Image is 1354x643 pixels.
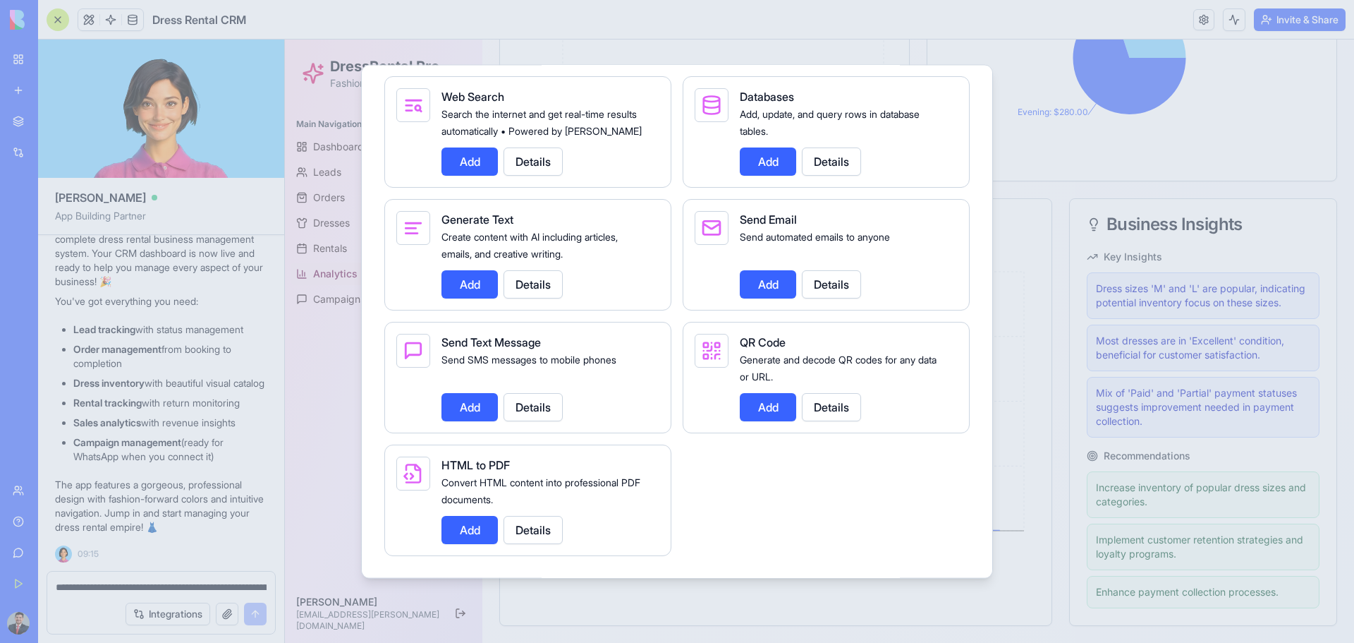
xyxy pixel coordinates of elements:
span: Orders [28,151,60,165]
button: Add [441,392,498,421]
tspan: 140 [257,356,272,367]
span: Send Text Message [441,335,541,349]
button: Details [504,270,563,298]
h4: Key Insights [802,210,1035,224]
tspan: Evening [608,495,640,505]
a: Dresses [6,172,192,195]
a: Dashboard [6,96,192,119]
div: Orders [427,109,464,121]
a: Orders [6,147,192,169]
span: Convert HTML content into professional PDF documents. [441,476,640,505]
span: Create content with AI including articles, emails, and creative writing. [441,230,618,259]
span: Web Search [441,89,504,103]
h2: DressRental Pro [45,17,154,37]
tspan: 210 [258,292,272,302]
span: Send automated emails to anyone [740,230,890,242]
p: Fashion Business CRM [45,37,154,51]
h4: Recommendations [802,409,1035,423]
div: Revenue [370,109,415,121]
span: Leads [28,126,56,140]
span: HTML to PDF [441,457,510,471]
span: Databases [740,89,794,103]
span: Dresses [28,176,65,191]
p: Dress sizes 'M' and 'L' are popular, indicating potential inventory focus on these sizes. [811,242,1025,270]
button: Details [504,392,563,421]
p: Enhance payment collection processes. [811,546,1025,560]
span: Search the internet and get real-time results automatically • Powered by [PERSON_NAME] [441,107,642,136]
p: Mix of 'Paid' and 'Partial' payment statuses suggests improvement needed in payment collection. [811,347,1025,389]
div: Business Insights [802,176,1035,193]
a: Leads [6,121,192,144]
button: Add [441,270,498,298]
p: [PERSON_NAME] [11,555,166,570]
tspan: 280 [257,229,272,240]
tspan: 70 [262,421,272,432]
button: Details [802,147,861,175]
button: Add [441,515,498,543]
a: Campaigns [6,248,192,271]
p: Increase inventory of popular dress sizes and categories. [811,441,1025,469]
p: Implement customer retention strategies and loyalty programs. [811,493,1025,522]
span: Generate and decode QR codes for any data or URL. [740,353,937,382]
span: Send SMS messages to mobile phones [441,353,616,365]
div: Category Performance [232,176,750,193]
span: QR Code [740,335,786,349]
button: Details [504,515,563,543]
span: Send Email [740,212,797,226]
span: Dashboard [28,100,79,114]
span: Analytics [28,227,73,241]
button: Add [740,147,796,175]
tspan: Party [382,495,404,505]
button: Details [802,392,861,421]
tspan: 0 [267,486,272,496]
span: Rentals [28,202,62,216]
button: Add [441,147,498,175]
tspan: Evening: $280.00 [733,67,803,78]
a: Rentals [6,198,192,220]
a: Analytics [6,223,192,246]
div: Main Navigation [6,73,192,96]
p: [EMAIL_ADDRESS][PERSON_NAME][DOMAIN_NAME] [11,570,166,592]
button: Add [740,392,796,421]
p: Most dresses are in 'Excellent' condition, beneficial for customer satisfaction. [811,294,1025,323]
span: Add, update, and query rows in database tables. [740,107,920,136]
button: Details [802,270,861,298]
span: Campaigns [28,253,80,267]
button: Details [504,147,563,175]
span: Generate Text [441,212,513,226]
div: Rental count and revenue by dress category [232,198,750,212]
button: Add [740,270,796,298]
